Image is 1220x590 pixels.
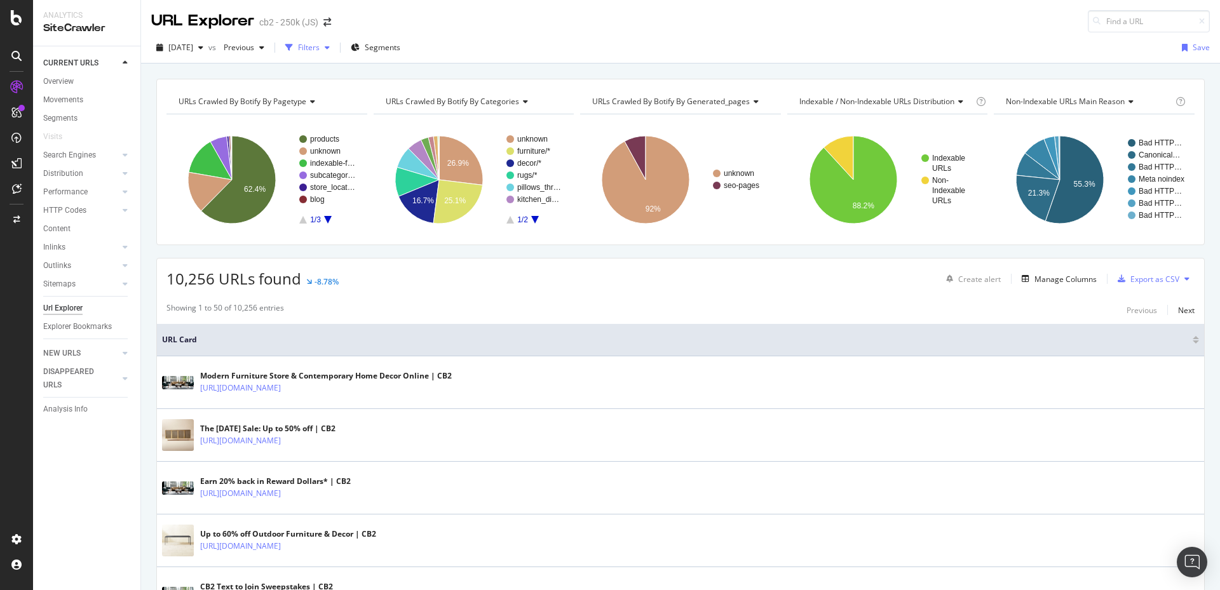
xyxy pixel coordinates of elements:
[1139,151,1180,159] text: Canonical…
[1178,305,1195,316] div: Next
[787,124,988,235] svg: A chart.
[162,376,194,389] img: main image
[43,302,132,315] a: Url Explorer
[43,10,130,21] div: Analytics
[151,10,254,32] div: URL Explorer
[1139,211,1182,220] text: Bad HTTP…
[517,147,550,156] text: furniture/*
[932,196,951,205] text: URLs
[200,423,336,434] div: The [DATE] Sale: Up to 50% off | CB2
[1178,302,1195,318] button: Next
[386,96,519,107] span: URLs Crawled By Botify By categories
[43,149,96,162] div: Search Engines
[517,135,548,144] text: unknown
[797,91,973,112] h4: Indexable / Non-Indexable URLs Distribution
[43,75,132,88] a: Overview
[43,403,88,416] div: Analysis Info
[444,196,466,205] text: 25.1%
[244,185,266,194] text: 62.4%
[179,96,306,107] span: URLs Crawled By Botify By pagetype
[374,124,573,235] div: A chart.
[517,183,561,192] text: pillows_thr…
[43,222,71,236] div: Content
[447,159,468,168] text: 26.9%
[166,302,284,318] div: Showing 1 to 50 of 10,256 entries
[43,278,119,291] a: Sitemaps
[1003,91,1173,112] h4: Non-Indexable URLs Main Reason
[43,204,119,217] a: HTTP Codes
[1139,175,1184,184] text: Meta noindex
[932,154,965,163] text: Indexable
[1139,138,1182,147] text: Bad HTTP…
[1139,163,1182,171] text: Bad HTTP…
[1088,10,1210,32] input: Find a URL
[365,42,400,53] span: Segments
[1113,269,1179,289] button: Export as CSV
[219,42,254,53] span: Previous
[1017,271,1097,286] button: Manage Columns
[1028,189,1050,198] text: 21.3%
[219,37,269,58] button: Previous
[1177,37,1210,58] button: Save
[43,93,132,107] a: Movements
[162,525,194,556] img: main image
[517,215,528,224] text: 1/2
[43,204,86,217] div: HTTP Codes
[259,16,318,29] div: cb2 - 250k (JS)
[590,91,769,112] h4: URLs Crawled By Botify By generated_pages
[280,37,335,58] button: Filters
[176,91,356,112] h4: URLs Crawled By Botify By pagetype
[1006,96,1125,107] span: Non-Indexable URLs Main Reason
[43,302,83,315] div: Url Explorer
[383,91,563,112] h4: URLs Crawled By Botify By categories
[43,75,74,88] div: Overview
[43,130,75,144] a: Visits
[43,185,88,199] div: Performance
[200,370,452,382] div: Modern Furniture Store & Contemporary Home Decor Online | CB2
[1127,305,1157,316] div: Previous
[412,196,434,205] text: 16.7%
[1130,274,1179,285] div: Export as CSV
[43,259,71,272] div: Outlinks
[298,42,320,53] div: Filters
[646,204,661,213] text: 92%
[941,269,1001,289] button: Create alert
[43,259,119,272] a: Outlinks
[43,167,83,180] div: Distribution
[310,159,355,168] text: indexable-f…
[517,171,538,180] text: rugs/*
[1139,187,1182,196] text: Bad HTTP…
[43,130,62,144] div: Visits
[43,112,132,125] a: Segments
[43,222,132,236] a: Content
[1034,274,1097,285] div: Manage Columns
[799,96,954,107] span: Indexable / Non-Indexable URLs distribution
[208,42,219,53] span: vs
[1139,199,1182,208] text: Bad HTTP…
[958,274,1001,285] div: Create alert
[310,135,339,144] text: products
[346,37,405,58] button: Segments
[168,42,193,53] span: 2025 Aug. 21st
[580,124,779,235] svg: A chart.
[310,147,341,156] text: unknown
[994,124,1195,235] svg: A chart.
[310,195,325,204] text: blog
[310,215,321,224] text: 1/3
[43,57,119,70] a: CURRENT URLS
[43,149,119,162] a: Search Engines
[310,171,355,180] text: subcategor…
[932,164,951,173] text: URLs
[43,320,132,333] a: Explorer Bookmarks
[853,201,874,210] text: 88.2%
[932,186,965,195] text: Indexable
[517,195,559,204] text: kitchen_di…
[43,57,98,70] div: CURRENT URLS
[517,159,541,168] text: decor/*
[1127,302,1157,318] button: Previous
[166,124,365,235] svg: A chart.
[200,487,281,500] a: [URL][DOMAIN_NAME]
